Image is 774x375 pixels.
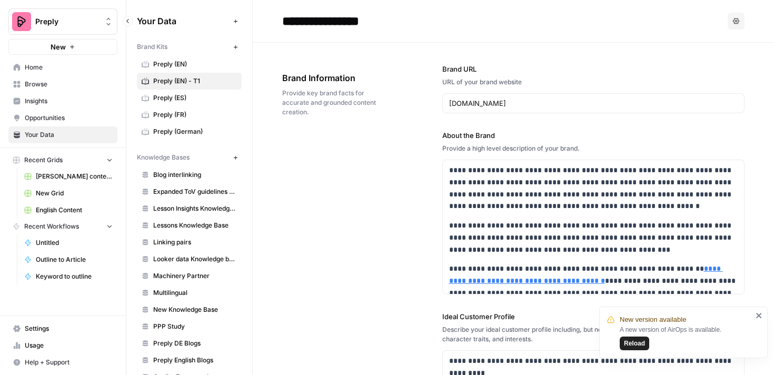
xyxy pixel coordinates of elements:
[137,56,242,73] a: Preply (EN)
[35,16,99,27] span: Preply
[8,8,117,35] button: Workspace: Preply
[19,168,117,185] a: [PERSON_NAME] content interlinking test - new content
[624,339,645,348] span: Reload
[282,72,383,84] span: Brand Information
[153,93,237,103] span: Preply (ES)
[137,123,242,140] a: Preply (German)
[19,268,117,285] a: Keyword to outline
[137,301,242,318] a: New Knowledge Base
[137,106,242,123] a: Preply (FR)
[36,189,113,198] span: New Grid
[137,183,242,200] a: Expanded ToV guidelines for AI
[137,268,242,284] a: Machinery Partner
[153,339,237,348] span: Preply DE Blogs
[25,63,113,72] span: Home
[153,322,237,331] span: PPP Study
[153,204,237,213] span: Lesson Insights Knowledge Base
[137,73,242,90] a: Preply (EN) - T1
[25,358,113,367] span: Help + Support
[25,80,113,89] span: Browse
[8,320,117,337] a: Settings
[153,356,237,365] span: Preply English Blogs
[137,15,229,27] span: Your Data
[25,96,113,106] span: Insights
[153,271,237,281] span: Machinery Partner
[8,110,117,126] a: Opportunities
[153,254,237,264] span: Looker data Knowledge base (EN)
[282,88,383,117] span: Provide key brand facts for accurate and grounded content creation.
[8,59,117,76] a: Home
[25,324,113,333] span: Settings
[12,12,31,31] img: Preply Logo
[19,234,117,251] a: Untitled
[153,305,237,314] span: New Knowledge Base
[153,60,237,69] span: Preply (EN)
[8,354,117,371] button: Help + Support
[19,202,117,219] a: English Content
[137,200,242,217] a: Lesson Insights Knowledge Base
[442,64,745,74] label: Brand URL
[24,222,79,231] span: Recent Workflows
[153,76,237,86] span: Preply (EN) - T1
[442,311,745,322] label: Ideal Customer Profile
[8,76,117,93] a: Browse
[137,335,242,352] a: Preply DE Blogs
[137,42,167,52] span: Brand Kits
[36,255,113,264] span: Outline to Article
[137,166,242,183] a: Blog interlinking
[137,284,242,301] a: Multilingual
[8,39,117,55] button: New
[153,170,237,180] span: Blog interlinking
[8,219,117,234] button: Recent Workflows
[153,110,237,120] span: Preply (FR)
[756,311,763,320] button: close
[19,251,117,268] a: Outline to Article
[620,314,686,325] span: New version available
[25,341,113,350] span: Usage
[137,251,242,268] a: Looker data Knowledge base (EN)
[153,187,237,196] span: Expanded ToV guidelines for AI
[137,234,242,251] a: Linking pairs
[8,152,117,168] button: Recent Grids
[442,130,745,141] label: About the Brand
[25,113,113,123] span: Opportunities
[36,238,113,248] span: Untitled
[19,185,117,202] a: New Grid
[153,221,237,230] span: Lessons Knowledge Base
[8,126,117,143] a: Your Data
[620,337,649,350] button: Reload
[153,238,237,247] span: Linking pairs
[24,155,63,165] span: Recent Grids
[36,172,113,181] span: [PERSON_NAME] content interlinking test - new content
[153,127,237,136] span: Preply (German)
[137,153,190,162] span: Knowledge Bases
[137,352,242,369] a: Preply English Blogs
[442,325,745,344] div: Describe your ideal customer profile including, but not limited to, demographic profile, lifestyl...
[51,42,66,52] span: New
[442,144,745,153] div: Provide a high level description of your brand.
[137,318,242,335] a: PPP Study
[620,325,752,350] div: A new version of AirOps is available.
[442,77,745,87] div: URL of your brand website
[137,217,242,234] a: Lessons Knowledge Base
[8,93,117,110] a: Insights
[137,90,242,106] a: Preply (ES)
[36,272,113,281] span: Keyword to outline
[36,205,113,215] span: English Content
[449,98,738,108] input: www.sundaysoccer.com
[8,337,117,354] a: Usage
[153,288,237,298] span: Multilingual
[25,130,113,140] span: Your Data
